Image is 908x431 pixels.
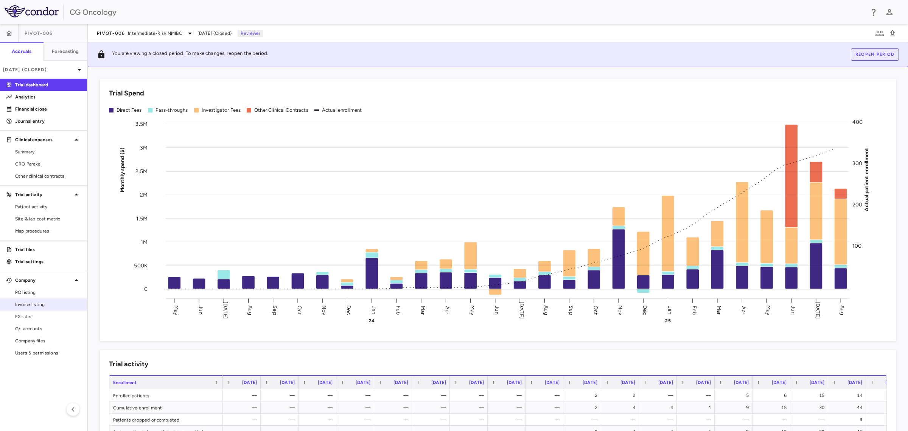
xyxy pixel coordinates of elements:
tspan: 300 [852,160,862,167]
div: — [532,414,560,426]
text: Feb [395,305,401,314]
div: — [532,401,560,414]
span: Users & permissions [15,350,81,356]
img: logo-full-BYUhSk78.svg [5,5,59,17]
div: 5 [721,389,749,401]
div: 15 [797,389,824,401]
text: Sep [568,305,574,315]
span: [DATE] [280,380,295,385]
div: CG Oncology [70,6,864,18]
text: Aug [543,305,550,315]
div: — [267,389,295,401]
div: — [343,414,370,426]
span: [DATE] [469,380,484,385]
tspan: 400 [852,119,863,125]
div: — [494,389,522,401]
h6: Forecasting [52,48,79,55]
span: Map procedures [15,228,81,234]
h6: Trial Spend [109,88,144,98]
div: 4 [646,401,673,414]
span: Intermediate-Risk NMIBC [128,30,182,37]
tspan: 2M [140,192,148,198]
span: [DATE] [810,380,824,385]
text: Dec [642,305,648,315]
text: Jun [494,306,500,314]
span: G/l accounts [15,325,81,332]
div: — [230,414,257,426]
div: 59 [873,401,900,414]
span: Company files [15,337,81,344]
button: Reopen period [851,48,899,61]
text: [DATE] [518,301,525,319]
span: CRO Parexel [15,161,81,167]
div: — [343,389,370,401]
div: 4 [608,401,635,414]
div: — [608,414,635,426]
p: Clinical expenses [15,136,72,143]
div: Actual enrollment [322,107,362,114]
div: 2 [570,401,597,414]
text: 25 [665,318,671,323]
span: FX rates [15,313,81,320]
span: [DATE] [847,380,862,385]
div: 6 [759,389,787,401]
text: Aug [247,305,253,315]
tspan: Actual patient enrollment [863,147,870,211]
div: Investigator Fees [202,107,241,114]
div: 9 [721,401,749,414]
div: 14 [835,389,862,401]
p: Company [15,277,72,284]
div: — [684,414,711,426]
h6: Accruals [12,48,31,55]
div: 2 [873,414,900,426]
text: May [173,305,179,315]
span: Invoice listing [15,301,81,308]
div: — [721,414,749,426]
div: — [381,401,408,414]
div: Pass-throughs [155,107,188,114]
div: Enrolled patients [109,389,223,401]
div: 4 [684,401,711,414]
span: Other clinical contracts [15,173,81,180]
div: — [570,414,597,426]
text: Oct [592,305,599,314]
span: [DATE] (Closed) [197,30,232,37]
div: — [419,401,446,414]
p: Analytics [15,94,81,100]
text: Apr [740,306,747,314]
div: 30 [797,401,824,414]
div: — [684,389,711,401]
p: You are viewing a closed period. To make changes, reopen the period. [112,50,268,59]
text: Mar [420,305,426,314]
tspan: 100 [852,243,861,249]
span: [DATE] [658,380,673,385]
text: Oct [296,305,303,314]
span: [DATE] [318,380,333,385]
p: [DATE] (Closed) [3,66,75,73]
span: [DATE] [545,380,560,385]
tspan: Monthly spend ($) [119,147,126,192]
div: Other Clinical Contracts [254,107,308,114]
text: Jun [197,306,204,314]
span: [DATE] [507,380,522,385]
text: Nov [617,305,623,315]
span: Patient activity [15,203,81,210]
span: [DATE] [696,380,711,385]
text: May [469,305,476,315]
span: [DATE] [242,380,257,385]
text: Jun [790,306,796,314]
span: [DATE] [620,380,635,385]
p: Trial dashboard [15,81,81,88]
div: 44 [835,401,862,414]
tspan: 1M [141,239,148,245]
text: Jan [667,306,673,314]
div: 15 [759,401,787,414]
span: PO listing [15,289,81,296]
div: — [230,401,257,414]
div: — [419,414,446,426]
div: — [457,401,484,414]
div: — [457,414,484,426]
div: Direct Fees [117,107,142,114]
tspan: 200 [852,201,862,208]
div: 2 [608,389,635,401]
